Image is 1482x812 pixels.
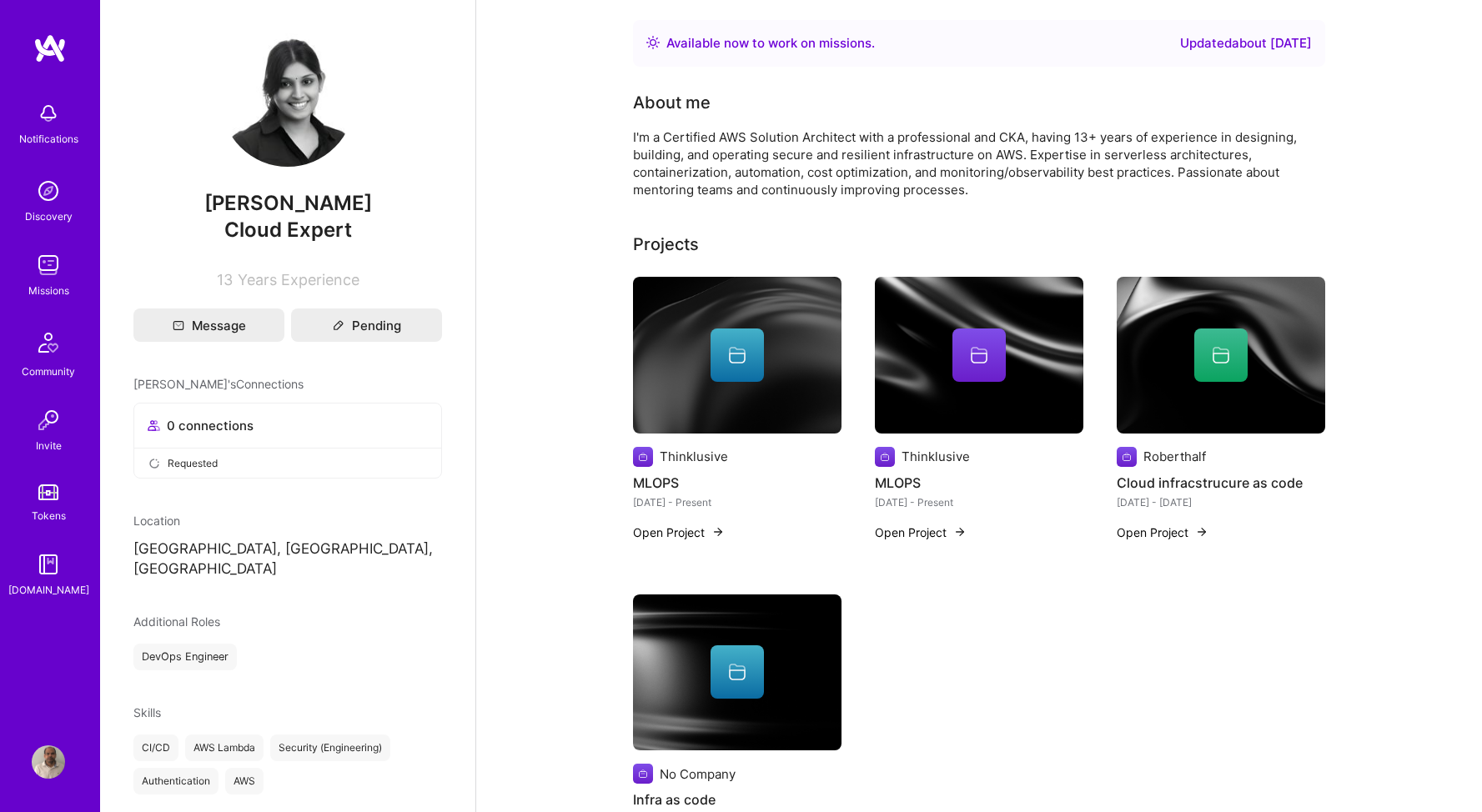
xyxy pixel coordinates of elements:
img: cover [633,594,841,751]
img: cover [875,277,1083,434]
button: 0 connectionsRequested [133,403,442,479]
i: icon Collaborator [148,419,160,432]
div: No Company [660,765,736,783]
img: Invite [32,403,65,437]
div: Projects [633,232,699,257]
div: DevOps Engineer [133,644,237,670]
div: AWS Lambda [185,734,264,761]
img: discovery [32,174,65,208]
span: Years Experience [238,271,359,288]
button: Open Project [875,524,967,541]
img: arrow-right [711,525,725,539]
div: CI/CD [133,734,178,761]
h4: Cloud infracstrucure as code [1117,472,1325,494]
span: Requested [168,454,218,472]
img: teamwork [32,248,65,282]
button: Pending [291,308,442,342]
button: Open Project [1117,524,1208,541]
div: Available now to work on missions . [666,33,875,53]
div: Location [133,512,442,529]
img: Company logo [875,447,895,467]
span: [PERSON_NAME] [133,191,442,216]
span: Skills [133,705,161,719]
div: Missions [28,282,69,299]
img: Company logo [633,447,653,467]
img: arrow-right [1195,525,1208,539]
h4: MLOPS [633,472,841,494]
div: Thinklusive [902,448,970,465]
div: [DATE] - Present [875,494,1083,511]
img: User Avatar [32,745,65,779]
div: Community [22,363,75,380]
img: User Avatar [221,33,354,167]
span: Additional Roles [133,614,220,629]
button: Open Project [633,524,725,541]
i: icon Mail [173,319,184,331]
p: [GEOGRAPHIC_DATA], [GEOGRAPHIC_DATA], [GEOGRAPHIC_DATA] [133,539,442,579]
div: AWS [225,768,264,794]
img: logo [33,33,67,63]
div: Security (Engineering) [270,734,390,761]
i: icon PendingGray [148,457,161,470]
img: guide book [32,548,65,581]
a: User Avatar [28,745,69,779]
span: 0 connections [167,417,254,434]
div: Invite [36,437,62,454]
img: cover [633,277,841,434]
div: Thinklusive [660,448,728,465]
h4: MLOPS [875,472,1083,494]
div: Tokens [32,507,66,524]
span: [PERSON_NAME]'s Connections [133,375,304,393]
img: arrow-right [953,525,967,539]
h4: Infra as code [633,789,841,810]
img: cover [1117,277,1325,434]
div: [DOMAIN_NAME] [8,581,89,599]
img: Company logo [633,764,653,784]
img: tokens [38,484,58,500]
div: Roberthalf [1143,448,1206,465]
div: Notifications [19,130,78,148]
button: Message [133,308,284,342]
div: Discovery [25,208,73,225]
span: Cloud Expert [224,218,352,242]
span: 13 [217,271,233,288]
img: Community [28,323,68,363]
div: About me [633,90,711,115]
img: bell [32,97,65,130]
i: icon Edit [333,319,344,331]
div: [DATE] - [DATE] [1117,494,1325,511]
div: [DATE] - Present [633,494,841,511]
img: Availability [646,36,660,49]
div: I'm a Certified AWS Solution Architect with a professional and CKA, having 13+ years of experienc... [633,128,1300,198]
img: Company logo [1117,447,1137,467]
div: Updated about [DATE] [1180,33,1312,53]
div: Authentication [133,768,219,794]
